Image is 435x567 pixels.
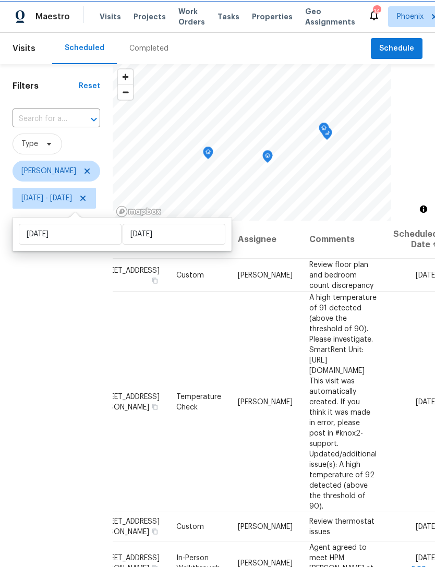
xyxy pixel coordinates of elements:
th: Assignee [229,221,301,259]
span: Visits [13,37,35,60]
span: [STREET_ADDRESS][PERSON_NAME] [94,518,160,536]
div: Map marker [262,150,273,166]
span: Geo Assignments [305,6,355,27]
span: [PERSON_NAME] [21,166,76,176]
div: Map marker [203,147,213,163]
button: Open [87,112,101,127]
button: Copy Address [150,402,160,411]
button: Schedule [371,38,422,59]
span: [PERSON_NAME] [238,523,293,530]
span: Review floor plan and bedroom count discrepancy [309,261,373,289]
span: [DATE] - [DATE] [21,193,72,203]
span: Zoom out [118,85,133,100]
span: Properties [252,11,293,22]
a: Mapbox homepage [116,206,162,218]
span: Temperature Check [176,393,221,411]
span: [PERSON_NAME] [238,398,293,405]
th: Comments [301,221,385,259]
input: Start date [19,224,122,245]
span: Maestro [35,11,70,22]
span: Visits [100,11,121,22]
div: Reset [79,81,100,91]
button: Zoom in [118,69,133,85]
span: Type [21,139,38,149]
button: Copy Address [150,275,160,285]
button: Toggle attribution [417,203,430,215]
span: Tasks [217,13,239,20]
span: Custom [176,523,204,530]
span: Toggle attribution [420,203,427,215]
h1: Filters [13,81,79,91]
button: Zoom out [118,85,133,100]
span: Review thermostat issues [309,518,374,536]
input: End date [123,224,225,245]
span: Schedule [379,42,414,55]
span: Custom [176,271,204,279]
div: Completed [129,43,168,54]
canvas: Map [113,64,391,221]
span: Phoenix [397,11,424,22]
div: Map marker [319,123,329,139]
button: Copy Address [150,527,160,536]
span: A high temperature of 91 detected (above the threshold of 90). Please investigate. SmartRent Unit... [309,294,377,510]
div: Scheduled [65,43,104,53]
span: Projects [134,11,166,22]
div: 14 [373,6,380,17]
span: [STREET_ADDRESS][PERSON_NAME] [94,393,160,411]
span: [PERSON_NAME] [238,271,293,279]
span: [PERSON_NAME] [238,559,293,566]
span: [STREET_ADDRESS] [94,267,160,274]
span: Work Orders [178,6,205,27]
input: Search for an address... [13,111,71,127]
